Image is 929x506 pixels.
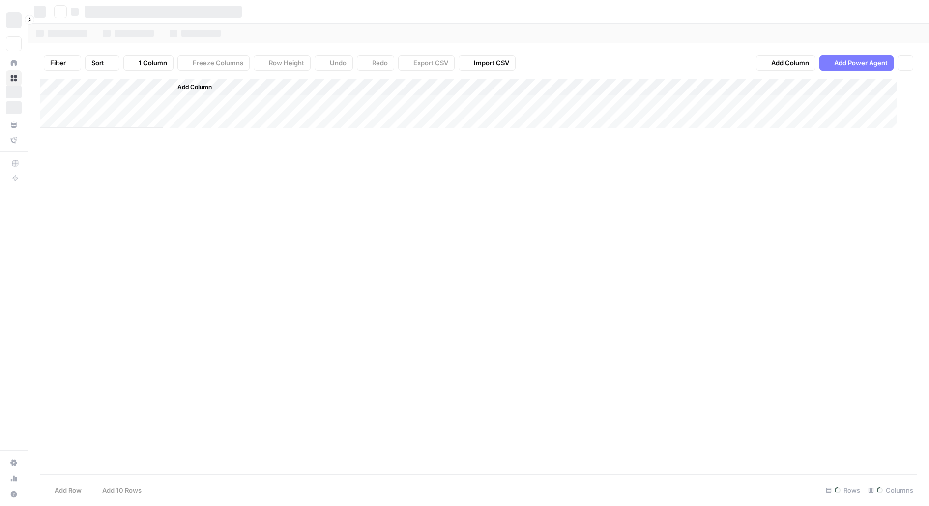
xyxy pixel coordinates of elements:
button: Add Power Agent [819,55,894,71]
button: Add Column [756,55,815,71]
button: Freeze Columns [177,55,250,71]
span: 1 Column [139,58,167,68]
span: Import CSV [474,58,509,68]
span: Sort [91,58,104,68]
span: Add Column [177,83,212,91]
button: Add 10 Rows [87,482,147,498]
span: Redo [372,58,388,68]
span: Undo [330,58,347,68]
div: Columns [864,482,917,498]
a: Flightpath [6,132,22,148]
button: Help + Support [6,486,22,502]
span: Add Power Agent [834,58,888,68]
span: Export CSV [413,58,448,68]
a: Browse [6,70,22,86]
a: Your Data [6,117,22,133]
span: Add 10 Rows [102,485,142,495]
button: Redo [357,55,394,71]
button: Undo [315,55,353,71]
button: Filter [44,55,81,71]
a: Settings [6,455,22,471]
div: Rows [822,482,864,498]
button: 1 Column [123,55,174,71]
span: Row Height [269,58,304,68]
a: Home [6,55,22,71]
a: Usage [6,471,22,486]
span: Filter [50,58,66,68]
button: Export CSV [398,55,455,71]
button: Row Height [254,55,311,71]
button: Add Column [165,81,216,93]
span: Add Row [55,485,82,495]
button: Sort [85,55,119,71]
button: Add Row [40,482,87,498]
span: Freeze Columns [193,58,243,68]
button: Import CSV [459,55,516,71]
span: Add Column [771,58,809,68]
